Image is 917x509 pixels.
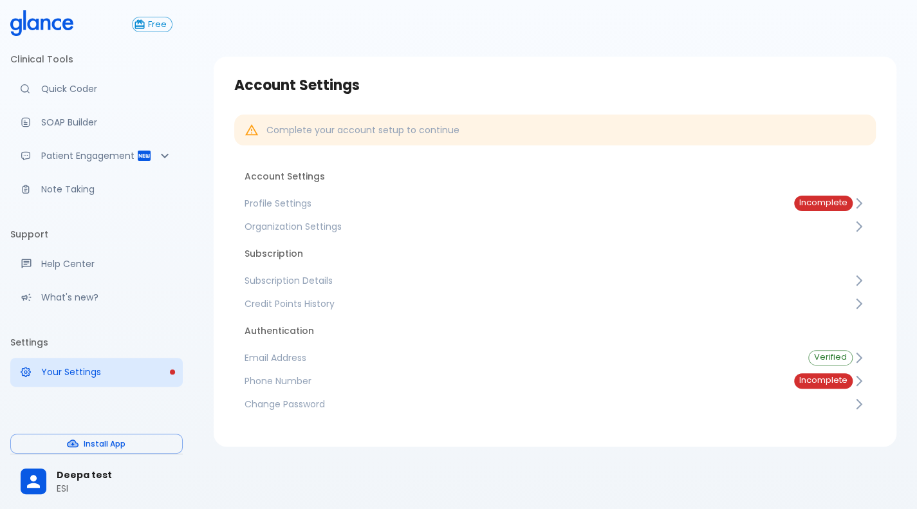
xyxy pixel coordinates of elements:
[41,257,172,270] p: Help Center
[245,375,773,387] span: Phone Number
[41,149,136,162] p: Patient Engagement
[245,297,853,310] span: Credit Points History
[794,198,853,208] span: Incomplete
[143,20,172,30] span: Free
[245,197,773,210] span: Profile Settings
[10,358,183,386] a: Please complete account setup
[41,183,172,196] p: Note Taking
[57,468,172,482] span: Deepa test
[41,291,172,304] p: What's new?
[234,161,876,192] li: Account Settings
[10,175,183,203] a: Advanced note-taking
[10,219,183,250] li: Support
[234,346,876,369] a: Email AddressVerified
[234,315,876,346] li: Authentication
[234,77,876,94] h3: Account Settings
[234,292,876,315] a: Credit Points History
[266,124,459,136] p: Complete your account setup to continue
[234,215,876,238] a: Organization Settings
[41,116,172,129] p: SOAP Builder
[234,269,876,292] a: Subscription Details
[10,142,183,170] div: Patient Reports & Referrals
[132,17,172,32] button: Free
[794,376,853,385] span: Incomplete
[10,250,183,278] a: Get help from our support team
[245,220,853,233] span: Organization Settings
[41,366,172,378] p: Your Settings
[234,238,876,269] li: Subscription
[41,82,172,95] p: Quick Coder
[245,398,853,411] span: Change Password
[10,459,183,504] div: Deepa testESI
[809,353,852,362] span: Verified
[10,283,183,311] div: Recent updates and feature releases
[57,482,172,495] p: ESI
[10,75,183,103] a: Moramiz: Find ICD10AM codes instantly
[245,274,853,287] span: Subscription Details
[245,351,788,364] span: Email Address
[234,369,876,393] a: Phone NumberIncomplete
[10,44,183,75] li: Clinical Tools
[10,108,183,136] a: Docugen: Compose a clinical documentation in seconds
[10,327,183,358] li: Settings
[234,393,876,416] a: Change Password
[132,17,183,32] a: Click to view or change your subscription
[10,434,183,454] button: Install App
[234,192,876,215] a: Profile SettingsIncomplete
